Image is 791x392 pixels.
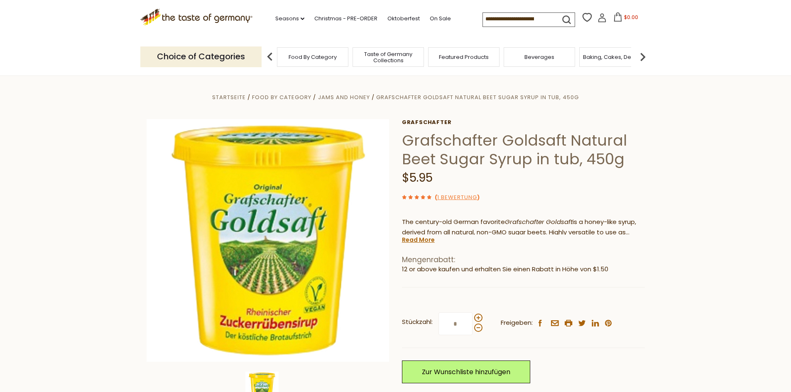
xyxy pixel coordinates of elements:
[402,317,433,327] strong: Stückzahl:
[314,14,377,23] a: Christmas - PRE-ORDER
[402,256,645,264] h1: Mengenrabatt:
[387,14,420,23] a: Oktoberfest
[438,312,473,335] input: Stückzahl:
[318,93,370,101] a: Jams and Honey
[289,54,337,60] a: Food By Category
[402,119,645,126] a: Grafschafter
[437,193,477,202] a: 1 Bewertung
[147,119,389,362] img: Grafschafter Goldsaft Natural Beet Sugar Syrup in tub, 450g
[402,236,435,244] a: Read More
[252,93,311,101] a: Food By Category
[402,217,645,238] p: The century-old German favorite is a honey-like syrup, derived from all natural, non-GMO sugar be...
[501,318,533,328] span: Freigeben:
[402,264,645,275] li: 12 or above kaufen und erhalten Sie einen Rabatt in Höhe von $1.50
[402,360,530,383] a: Zur Wunschliste hinzufügen
[212,93,246,101] a: Startseite
[634,49,651,65] img: next arrow
[275,14,304,23] a: Seasons
[583,54,647,60] a: Baking, Cakes, Desserts
[376,93,579,101] a: Grafschafter Goldsaft Natural Beet Sugar Syrup in tub, 450g
[435,193,480,201] span: ( )
[140,46,262,67] p: Choice of Categories
[505,217,573,226] em: Grafschafter Goldsaft
[624,14,638,21] span: $0.00
[355,51,421,63] a: Taste of Germany Collections
[402,170,433,186] span: $5.95
[402,131,645,168] h1: Grafschafter Goldsaft Natural Beet Sugar Syrup in tub, 450g
[524,54,554,60] a: Beverages
[439,54,489,60] a: Featured Products
[608,12,644,25] button: $0.00
[262,49,278,65] img: previous arrow
[430,14,451,23] a: On Sale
